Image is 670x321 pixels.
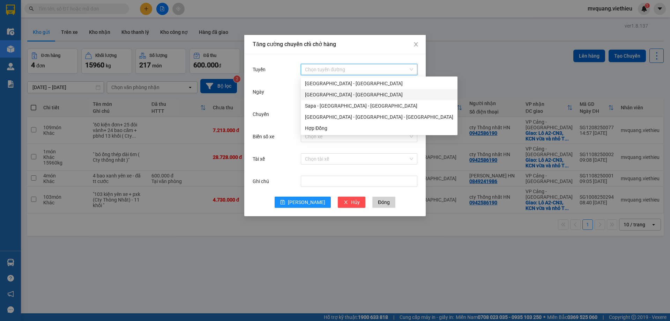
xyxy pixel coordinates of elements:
div: Sapa - [GEOGRAPHIC_DATA] - [GEOGRAPHIC_DATA] [305,102,453,110]
button: Close [406,35,426,54]
div: Hà Nội - Sài Gòn [301,78,457,89]
span: [PERSON_NAME] [288,198,325,206]
span: close [343,200,348,205]
div: [GEOGRAPHIC_DATA] - [GEOGRAPHIC_DATA] [305,80,453,87]
div: Hợp Đồng [305,124,453,132]
span: Đóng [378,198,390,206]
div: Hợp Đồng [301,123,457,134]
input: Biển số xe [305,131,408,142]
span: save [280,200,285,205]
div: [GEOGRAPHIC_DATA] - [GEOGRAPHIC_DATA] - [GEOGRAPHIC_DATA] [305,113,453,121]
div: Sài Gòn - Hà Nội [301,89,457,100]
button: Đóng [372,197,395,208]
div: [GEOGRAPHIC_DATA] - [GEOGRAPHIC_DATA] [305,91,453,99]
input: Tài xế [305,154,408,164]
input: Ghi chú [301,176,417,187]
label: Chuyến [253,111,273,117]
label: Ngày [253,89,268,95]
label: Biển số xe [253,134,278,139]
label: Ghi chú [253,178,273,184]
span: close [413,42,419,47]
label: Tuyến [253,67,269,72]
div: Sapa - Lào Cai - Hà Nội [301,100,457,111]
button: closeHủy [338,197,365,208]
label: Tài xế [253,156,268,162]
span: Hủy [351,198,360,206]
button: save[PERSON_NAME] [275,197,331,208]
div: Tăng cường chuyến chỉ chở hàng [253,41,417,48]
div: Hà Nội - Lào Cai - Sapa [301,111,457,123]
